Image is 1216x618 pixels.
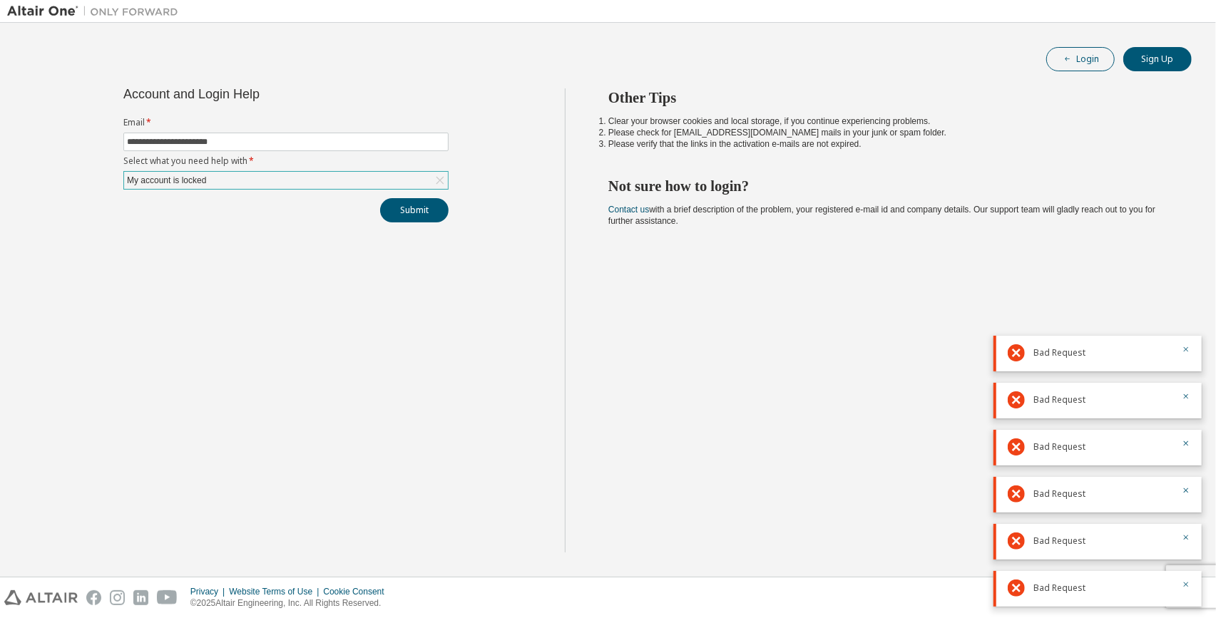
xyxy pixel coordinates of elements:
[190,586,229,597] div: Privacy
[123,117,449,128] label: Email
[1033,394,1085,406] span: Bad Request
[123,88,384,100] div: Account and Login Help
[608,88,1166,107] h2: Other Tips
[229,586,323,597] div: Website Terms of Use
[1046,47,1115,71] button: Login
[7,4,185,19] img: Altair One
[1033,347,1085,359] span: Bad Request
[1033,535,1085,547] span: Bad Request
[608,177,1166,195] h2: Not sure how to login?
[123,155,449,167] label: Select what you need help with
[608,205,649,215] a: Contact us
[380,198,449,222] button: Submit
[323,586,392,597] div: Cookie Consent
[608,115,1166,127] li: Clear your browser cookies and local storage, if you continue experiencing problems.
[133,590,148,605] img: linkedin.svg
[4,590,78,605] img: altair_logo.svg
[124,172,448,189] div: My account is locked
[1123,47,1192,71] button: Sign Up
[608,205,1155,226] span: with a brief description of the problem, your registered e-mail id and company details. Our suppo...
[1033,441,1085,453] span: Bad Request
[110,590,125,605] img: instagram.svg
[190,597,393,609] p: © 2025 Altair Engineering, Inc. All Rights Reserved.
[86,590,101,605] img: facebook.svg
[608,127,1166,138] li: Please check for [EMAIL_ADDRESS][DOMAIN_NAME] mails in your junk or spam folder.
[157,590,178,605] img: youtube.svg
[608,138,1166,150] li: Please verify that the links in the activation e-mails are not expired.
[1033,582,1085,594] span: Bad Request
[125,172,208,188] div: My account is locked
[1033,488,1085,500] span: Bad Request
